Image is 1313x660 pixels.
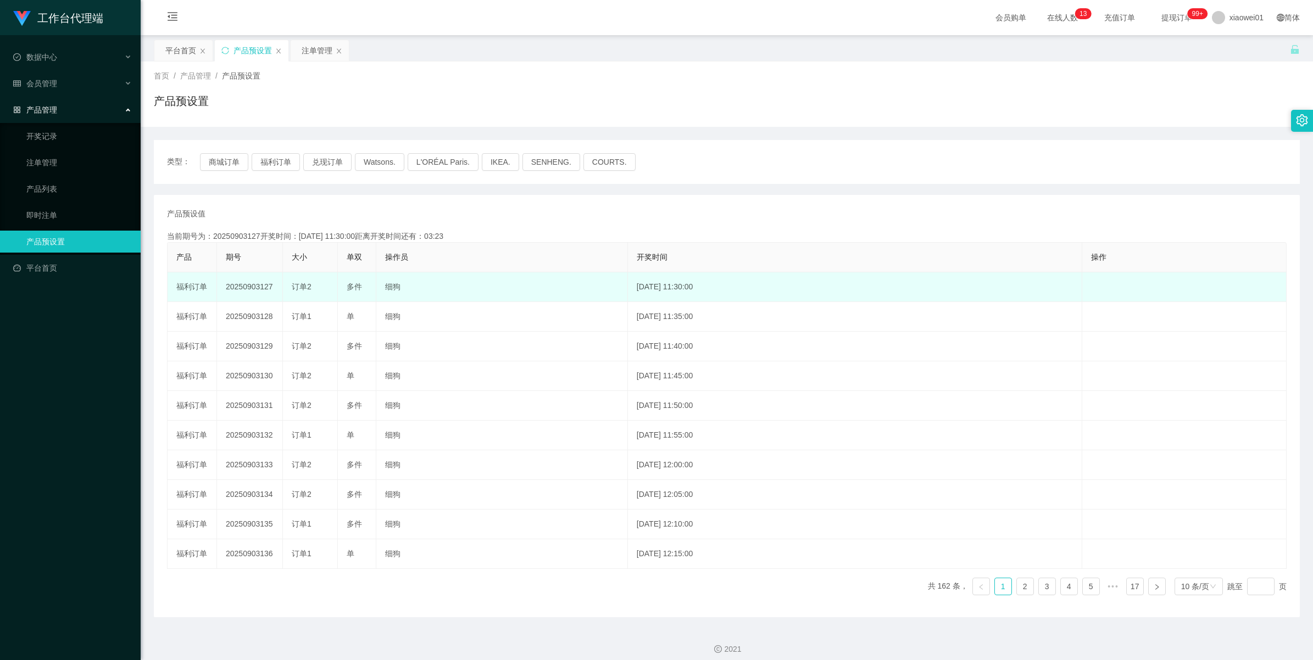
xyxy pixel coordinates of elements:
td: 20250903136 [217,539,283,569]
td: 20250903129 [217,332,283,361]
button: COURTS. [583,153,636,171]
span: 充值订单 [1099,14,1140,21]
td: 20250903128 [217,302,283,332]
td: [DATE] 12:00:00 [628,450,1082,480]
li: 5 [1082,578,1100,595]
span: 操作 [1091,253,1106,261]
span: 单 [347,371,354,380]
span: / [174,71,176,80]
span: 多件 [347,401,362,410]
a: 3 [1039,578,1055,595]
i: 图标: left [978,584,984,590]
td: 福利订单 [168,391,217,421]
span: / [215,71,218,80]
span: 订单1 [292,312,311,321]
td: 福利订单 [168,302,217,332]
span: 产品管理 [13,105,57,114]
span: 订单2 [292,371,311,380]
span: 订单1 [292,430,311,439]
button: IKEA. [482,153,519,171]
td: 细狗 [376,510,628,539]
td: 细狗 [376,302,628,332]
i: 图标: unlock [1290,44,1300,54]
p: 3 [1083,8,1087,19]
i: 图标: global [1277,14,1284,21]
div: 产品预设置 [233,40,272,61]
td: 细狗 [376,361,628,391]
td: 福利订单 [168,272,217,302]
td: [DATE] 11:30:00 [628,272,1082,302]
i: 图标: menu-fold [154,1,191,36]
span: 多件 [347,490,362,499]
span: 订单2 [292,282,311,291]
span: 类型： [167,153,200,171]
i: 图标: check-circle-o [13,53,21,61]
button: 福利订单 [252,153,300,171]
p: 1 [1080,8,1083,19]
span: ••• [1104,578,1122,595]
span: 在线人数 [1042,14,1083,21]
span: 产品预设值 [167,208,205,220]
span: 订单2 [292,460,311,469]
i: 图标: setting [1296,114,1308,126]
a: 17 [1127,578,1143,595]
i: 图标: close [199,48,206,54]
a: 产品列表 [26,178,132,200]
td: 20250903133 [217,450,283,480]
sup: 13 [1075,8,1091,19]
span: 订单2 [292,342,311,350]
span: 单 [347,549,354,558]
i: 图标: right [1154,584,1160,590]
li: 1 [994,578,1012,595]
i: 图标: copyright [714,645,722,653]
td: [DATE] 11:40:00 [628,332,1082,361]
span: 提现订单 [1156,14,1198,21]
td: 20250903130 [217,361,283,391]
span: 单 [347,312,354,321]
td: [DATE] 12:15:00 [628,539,1082,569]
span: 产品管理 [180,71,211,80]
a: 5 [1083,578,1099,595]
td: 细狗 [376,332,628,361]
td: [DATE] 12:05:00 [628,480,1082,510]
i: 图标: table [13,80,21,87]
i: 图标: close [275,48,282,54]
h1: 工作台代理端 [37,1,103,36]
span: 多件 [347,282,362,291]
span: 期号 [226,253,241,261]
td: 20250903134 [217,480,283,510]
span: 产品预设置 [222,71,260,80]
span: 多件 [347,519,362,528]
td: 细狗 [376,450,628,480]
span: 单双 [347,253,362,261]
div: 平台首页 [165,40,196,61]
td: 福利订单 [168,539,217,569]
td: 细狗 [376,421,628,450]
td: 细狗 [376,272,628,302]
div: 当前期号为：20250903127开奖时间：[DATE] 11:30:00距离开奖时间还有：03:23 [167,231,1287,242]
img: logo.9652507e.png [13,11,31,26]
i: 图标: appstore-o [13,106,21,114]
span: 产品 [176,253,192,261]
button: 商城订单 [200,153,248,171]
li: 共 162 条， [928,578,968,595]
span: 会员管理 [13,79,57,88]
td: 福利订单 [168,421,217,450]
a: 开奖记录 [26,125,132,147]
span: 首页 [154,71,169,80]
span: 订单1 [292,519,311,528]
span: 多件 [347,460,362,469]
li: 4 [1060,578,1078,595]
td: [DATE] 11:35:00 [628,302,1082,332]
i: 图标: close [336,48,342,54]
i: 图标: sync [221,47,229,54]
td: 福利订单 [168,361,217,391]
a: 工作台代理端 [13,13,103,22]
span: 多件 [347,342,362,350]
td: 20250903135 [217,510,283,539]
td: 20250903131 [217,391,283,421]
li: 上一页 [972,578,990,595]
li: 2 [1016,578,1034,595]
h1: 产品预设置 [154,93,209,109]
button: 兑现订单 [303,153,352,171]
